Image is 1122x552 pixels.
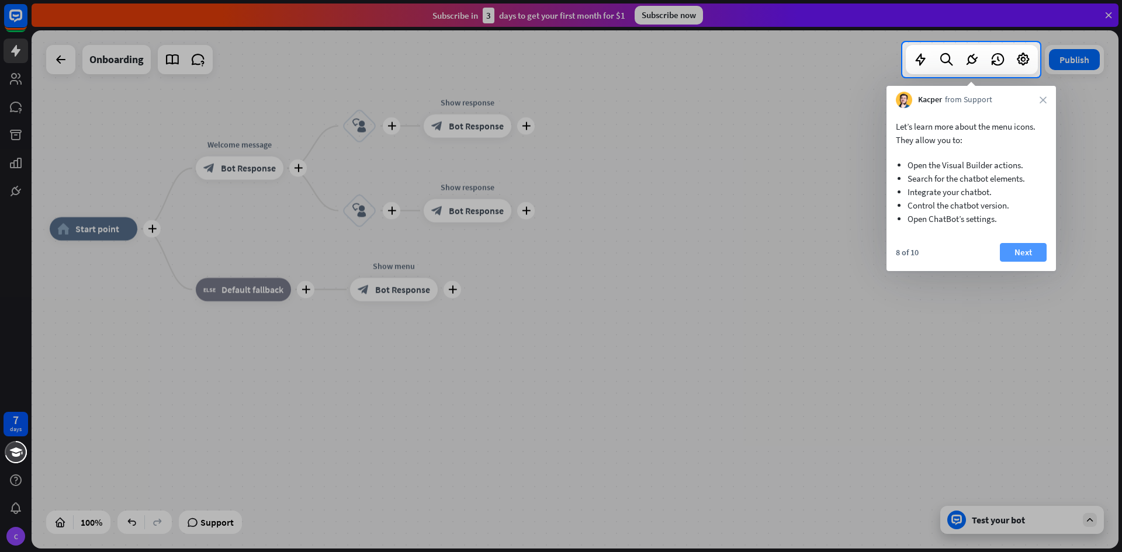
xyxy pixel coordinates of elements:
[908,212,1035,225] li: Open ChatBot’s settings.
[908,185,1035,199] li: Integrate your chatbot.
[908,172,1035,185] li: Search for the chatbot elements.
[896,247,919,258] div: 8 of 10
[1040,96,1047,103] i: close
[1000,243,1047,262] button: Next
[908,158,1035,172] li: Open the Visual Builder actions.
[918,94,942,106] span: Kacper
[945,94,992,106] span: from Support
[9,5,44,40] button: Open LiveChat chat widget
[896,120,1047,147] p: Let’s learn more about the menu icons. They allow you to:
[908,199,1035,212] li: Control the chatbot version.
